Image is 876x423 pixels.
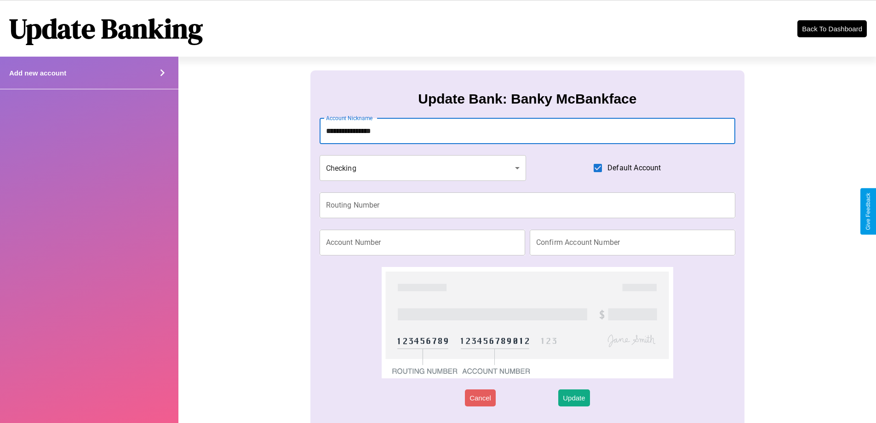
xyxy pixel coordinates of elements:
img: check [382,267,673,378]
label: Account Nickname [326,114,373,122]
span: Default Account [607,162,661,174]
h1: Update Banking [9,10,203,47]
button: Update [558,389,590,406]
h4: Add new account [9,69,66,77]
button: Back To Dashboard [797,20,867,37]
h3: Update Bank: Banky McBankface [418,91,636,107]
div: Checking [320,155,527,181]
button: Cancel [465,389,496,406]
div: Give Feedback [865,193,871,230]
